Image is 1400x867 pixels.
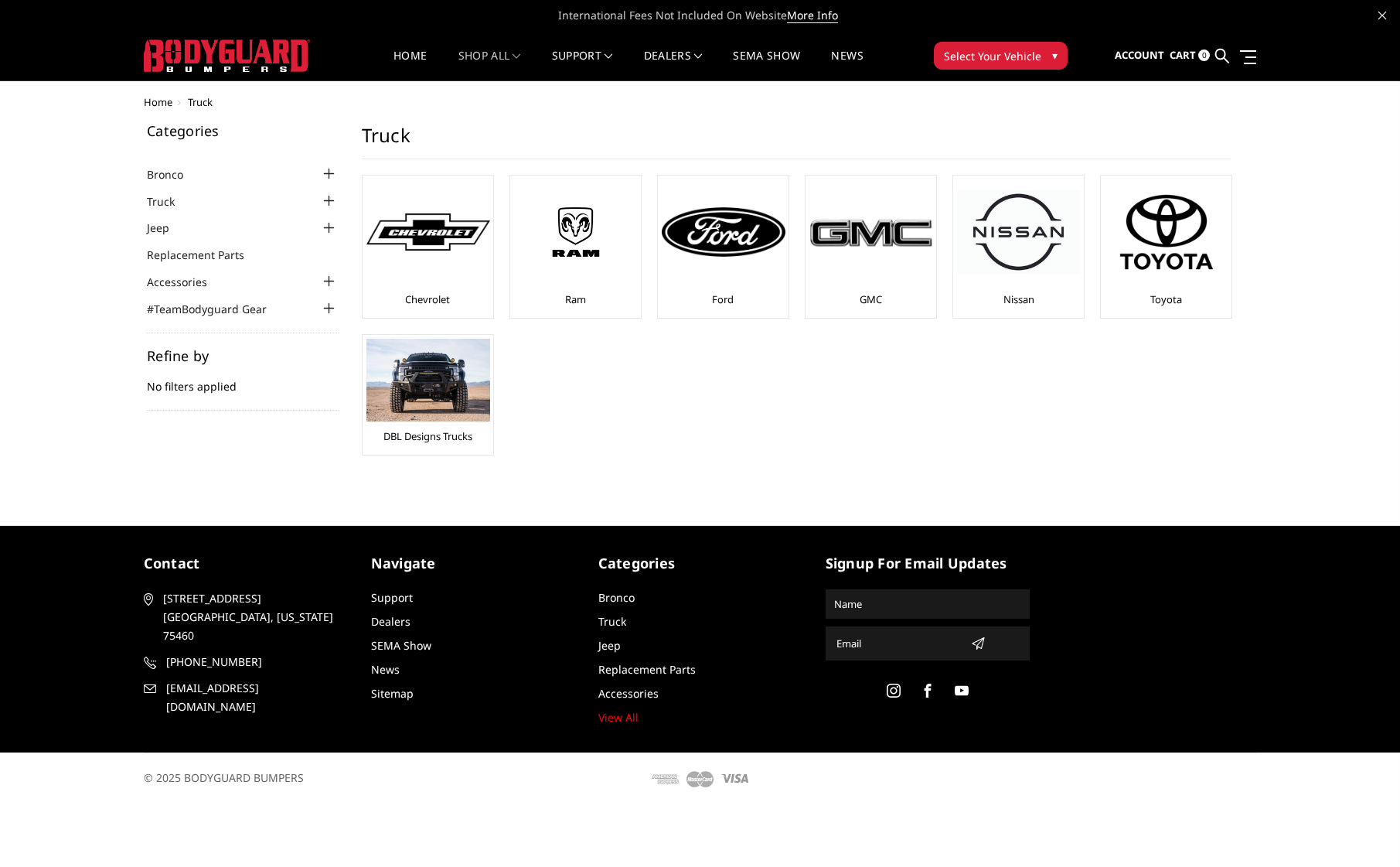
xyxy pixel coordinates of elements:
[458,50,521,80] a: shop all
[1170,48,1196,62] span: Cart
[144,653,348,671] a: [PHONE_NUMBER]
[787,8,838,23] a: More Info
[147,301,286,317] a: #TeamBodyguard Gear
[144,679,348,716] a: [EMAIL_ADDRESS][DOMAIN_NAME]
[383,429,472,443] a: DBL Designs Trucks
[830,631,965,656] input: Email
[371,590,413,605] a: Support
[831,50,863,80] a: News
[598,638,621,653] a: Jeep
[371,638,431,653] a: SEMA Show
[598,662,696,677] a: Replacement Parts
[144,95,172,109] a: Home
[188,95,213,109] span: Truck
[371,686,414,701] a: Sitemap
[733,50,800,80] a: SEMA Show
[362,124,1231,159] h1: Truck
[934,42,1068,70] button: Select Your Vehicle
[147,247,264,263] a: Replacement Parts
[860,292,882,306] a: GMC
[944,48,1041,64] span: Select Your Vehicle
[828,592,1027,616] input: Name
[144,39,310,72] img: BODYGUARD BUMPERS
[598,710,639,725] a: View All
[147,349,339,363] h5: Refine by
[1115,48,1164,62] span: Account
[147,274,227,290] a: Accessories
[712,292,734,306] a: Ford
[1170,35,1210,77] a: Cart 0
[552,50,613,80] a: Support
[1003,292,1034,306] a: Nissan
[371,614,410,629] a: Dealers
[598,614,626,629] a: Truck
[144,770,304,785] span: © 2025 BODYGUARD BUMPERS
[1052,47,1058,63] span: ▾
[166,679,346,716] span: [EMAIL_ADDRESS][DOMAIN_NAME]
[147,220,189,236] a: Jeep
[598,590,635,605] a: Bronco
[371,553,575,574] h5: Navigate
[826,553,1030,574] h5: signup for email updates
[1150,292,1182,306] a: Toyota
[144,553,348,574] h5: contact
[147,124,339,138] h5: Categories
[393,50,427,80] a: Home
[147,349,339,411] div: No filters applied
[405,292,450,306] a: Chevrolet
[147,193,194,210] a: Truck
[644,50,703,80] a: Dealers
[163,589,342,645] span: [STREET_ADDRESS] [GEOGRAPHIC_DATA], [US_STATE] 75460
[166,653,346,671] span: [PHONE_NUMBER]
[598,553,802,574] h5: Categories
[565,292,586,306] a: Ram
[1198,49,1210,61] span: 0
[147,166,203,183] a: Bronco
[1115,35,1164,77] a: Account
[371,662,400,677] a: News
[598,686,659,701] a: Accessories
